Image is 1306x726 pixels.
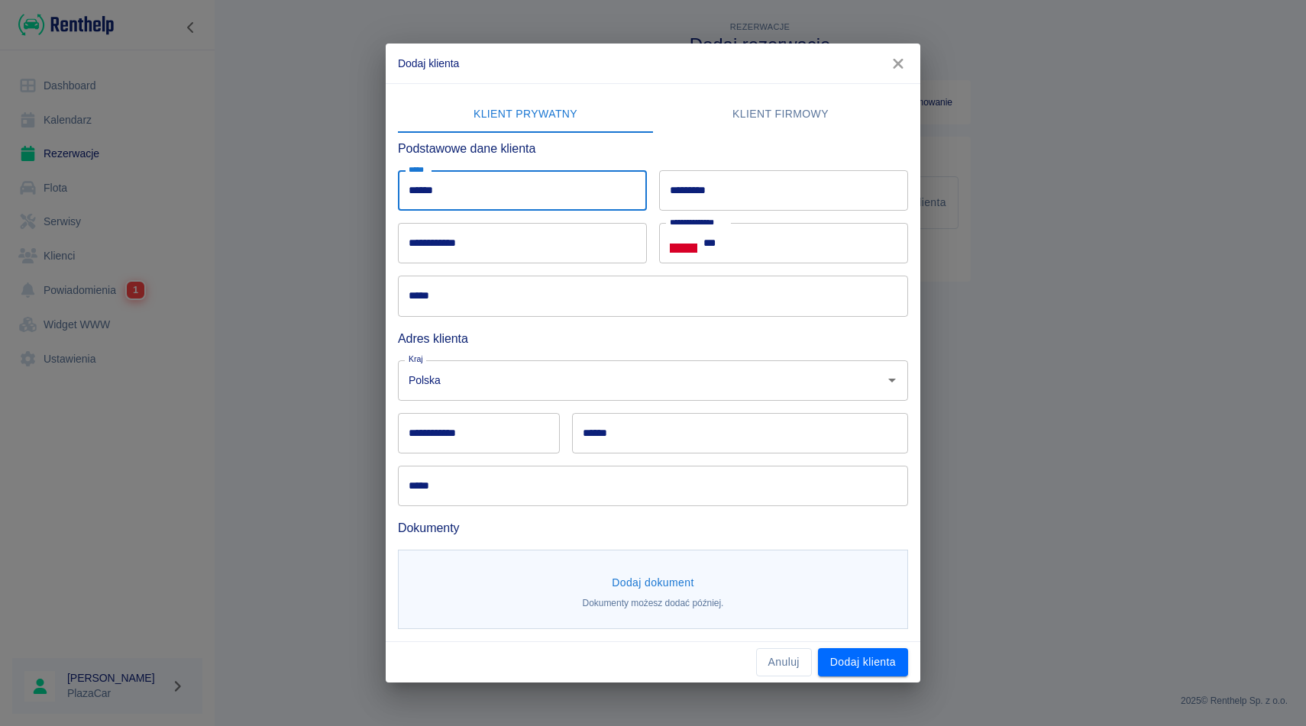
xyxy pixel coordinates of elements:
[398,96,653,133] button: Klient prywatny
[818,648,908,676] button: Dodaj klienta
[756,648,812,676] button: Anuluj
[386,44,920,83] h2: Dodaj klienta
[606,569,700,597] button: Dodaj dokument
[409,353,423,365] label: Kraj
[398,139,908,158] h6: Podstawowe dane klienta
[583,596,724,610] p: Dokumenty możesz dodać później.
[881,369,903,391] button: Otwórz
[670,232,697,255] button: Select country
[398,329,908,348] h6: Adres klienta
[653,96,908,133] button: Klient firmowy
[398,96,908,133] div: lab API tabs example
[398,518,908,537] h6: Dokumenty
